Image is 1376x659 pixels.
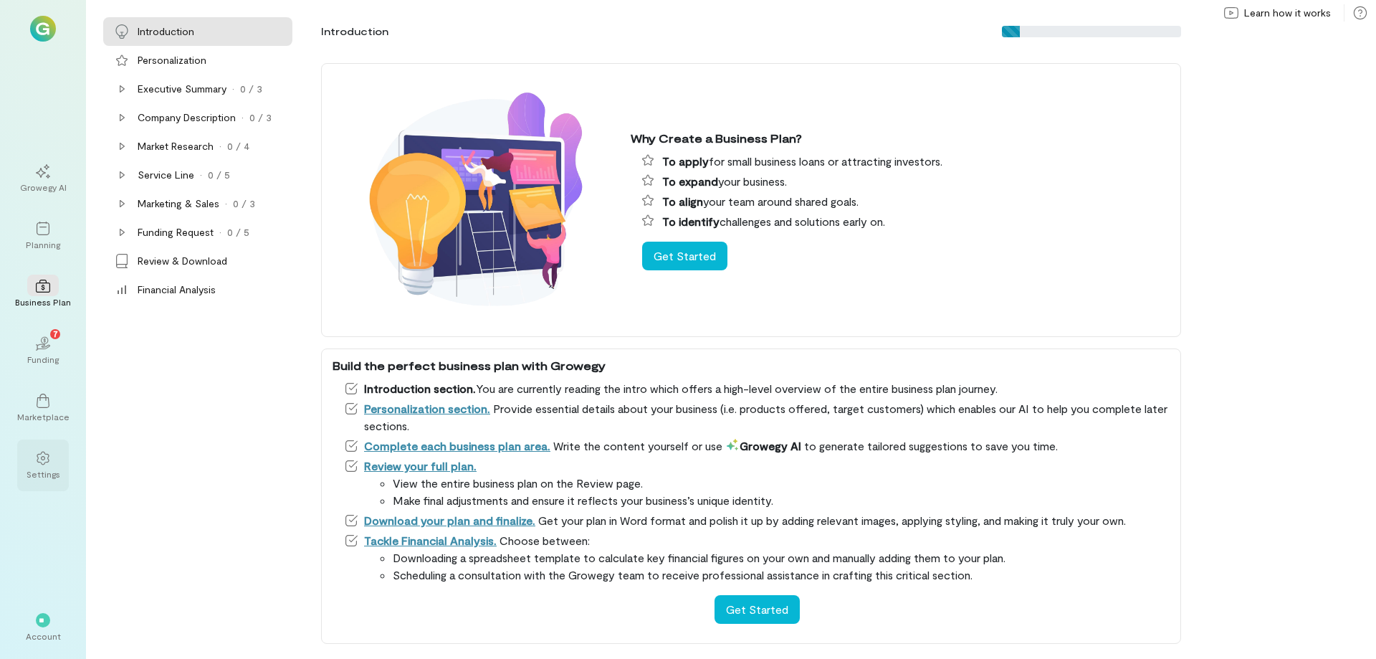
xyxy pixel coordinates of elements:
li: Write the content yourself or use to generate tailored suggestions to save you time. [344,437,1170,455]
li: for small business loans or attracting investors. [642,153,1170,170]
li: You are currently reading the intro which offers a high-level overview of the entire business pla... [344,380,1170,397]
li: your team around shared goals. [642,193,1170,210]
div: Why Create a Business Plan? [631,130,1170,147]
div: Market Research [138,139,214,153]
a: Tackle Financial Analysis. [364,534,497,547]
span: To identify [662,214,720,228]
button: Get Started [642,242,727,270]
div: Marketplace [17,411,70,422]
a: Business Plan [17,267,69,319]
a: Marketplace [17,382,69,434]
span: To apply [662,154,709,168]
span: Growegy AI [725,439,801,452]
div: 0 / 3 [249,110,272,125]
a: Settings [17,440,69,491]
span: To align [662,194,703,208]
li: Make final adjustments and ensure it reflects your business’s unique identity. [393,492,1170,509]
div: Growegy AI [20,181,67,193]
li: Choose between: [344,532,1170,584]
a: Funding [17,325,69,376]
a: Growegy AI [17,153,69,204]
span: 7 [53,327,58,340]
div: Company Description [138,110,236,125]
div: · [219,139,221,153]
div: Executive Summary [138,82,226,96]
div: Settings [27,468,60,480]
div: Introduction [321,24,388,39]
div: Account [26,630,61,642]
a: Planning [17,210,69,262]
div: Marketing & Sales [138,196,219,211]
div: Review & Download [138,254,227,268]
div: Funding [27,354,59,365]
button: Get Started [715,595,800,624]
a: Personalization section. [364,402,490,415]
a: Complete each business plan area. [364,439,550,452]
li: Get your plan in Word format and polish it up by adding relevant images, applying styling, and ma... [344,512,1170,529]
span: Introduction section. [364,381,476,395]
div: Service Line [138,168,194,182]
span: To expand [662,174,718,188]
a: Review your full plan. [364,459,477,473]
li: your business. [642,173,1170,190]
div: Build the perfect business plan with Growegy [333,357,1170,374]
li: challenges and solutions early on. [642,213,1170,230]
div: Funding Request [138,225,214,240]
div: · [232,82,234,96]
div: · [225,196,227,211]
li: View the entire business plan on the Review page. [393,475,1170,492]
div: Financial Analysis [138,283,216,297]
div: Planning [26,239,60,250]
div: Introduction [138,24,194,39]
a: Download your plan and finalize. [364,513,535,527]
li: Downloading a spreadsheet template to calculate key financial figures on your own and manually ad... [393,549,1170,566]
div: 0 / 4 [227,139,249,153]
span: Learn how it works [1244,6,1331,20]
div: 0 / 3 [240,82,262,96]
div: 0 / 3 [233,196,255,211]
div: 0 / 5 [208,168,230,182]
img: Why create a business plan [333,72,619,328]
li: Provide essential details about your business (i.e. products offered, target customers) which ena... [344,400,1170,435]
div: · [219,225,221,240]
div: · [200,168,202,182]
div: Business Plan [15,296,71,308]
li: Scheduling a consultation with the Growegy team to receive professional assistance in crafting th... [393,566,1170,584]
div: 0 / 5 [227,225,249,240]
div: · [242,110,244,125]
div: Personalization [138,53,206,67]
